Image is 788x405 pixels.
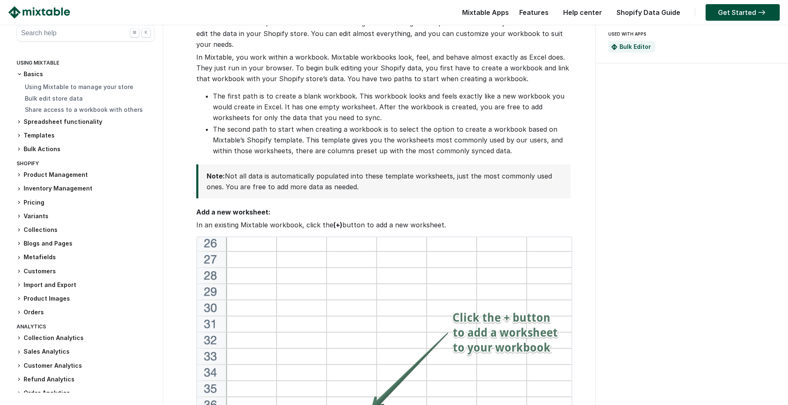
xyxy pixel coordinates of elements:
div: Mixtable Apps [458,6,509,23]
h3: Import and Export [17,281,154,289]
h3: Metafields [17,253,154,262]
a: Help center [559,8,606,17]
div: ⌘ [130,28,139,37]
a: Get Started [706,4,780,21]
h3: Refund Analytics [17,375,154,384]
h3: Spreadsheet functionality [17,118,154,126]
button: Search help ⌘ K [17,25,154,41]
div: Shopify [17,159,154,171]
img: Mixtable logo [8,6,70,19]
p: In Mixtable, you work within a workbook. Mixtable workbooks look, feel, and behave almost exactly... [196,52,571,84]
strong: (+) [333,221,342,229]
h3: Templates [17,131,154,140]
h3: Blogs and Pages [17,239,154,248]
p: Not all data is automatically populated into these template worksheets, just the most commonly us... [207,171,559,192]
p: In an existing Mixtable workbook, click the button to add a new worksheet. [196,219,571,230]
p: Mixtable’s Excel-like spreadsheet interface was designed from the ground up to be the best way ou... [196,17,571,50]
div: USED WITH APPS [608,29,772,39]
a: Bulk edit store data [25,95,83,102]
a: Share access to a workbook with others [25,106,143,113]
h3: Bulk Actions [17,145,154,154]
h3: Pricing [17,198,154,207]
h3: Customer Analytics [17,362,154,370]
h3: Basics [17,70,154,78]
h3: Variants [17,212,154,221]
strong: Note: [207,172,225,180]
div: K [142,28,151,37]
a: Features [515,8,553,17]
h3: Sales Analytics [17,347,154,356]
div: Using Mixtable [17,58,154,70]
a: Using Mixtable to manage your store [25,83,133,90]
h3: Collection Analytics [17,334,154,342]
h3: Product Images [17,294,154,303]
strong: Add а new worksheet: [196,208,270,216]
h3: Inventory Management [17,184,154,193]
h3: Order Analytics [17,389,154,398]
h3: Orders [17,308,154,317]
h3: Customers [17,267,154,276]
a: Shopify Data Guide [612,8,684,17]
li: The second path to start when creating a workbook is to select the option to create a workbook ba... [213,124,571,156]
li: The first path is to create a blank workbook. This workbook looks and feels exactly like a new wo... [213,91,571,123]
a: Bulk Editor [619,43,651,50]
div: Analytics [17,322,154,334]
h3: Collections [17,226,154,234]
img: Mixtable Spreadsheet Bulk Editor App [611,44,617,50]
h3: Product Management [17,171,154,179]
img: arrow-right.svg [756,10,767,15]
